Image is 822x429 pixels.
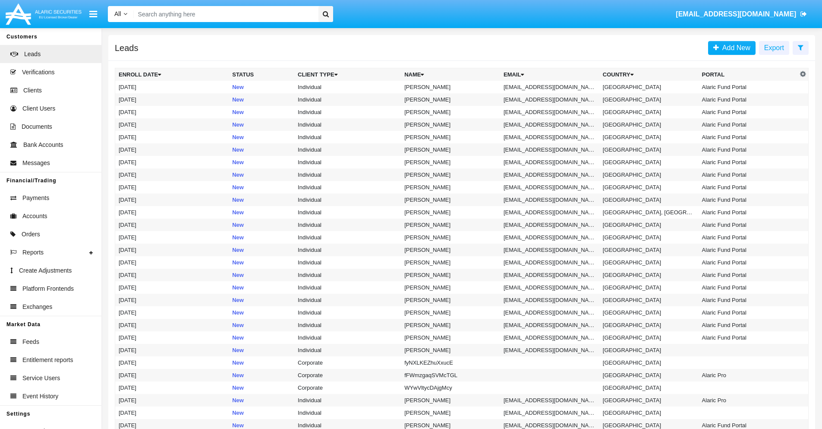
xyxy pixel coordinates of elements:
[229,344,294,356] td: New
[229,118,294,131] td: New
[401,407,500,419] td: [PERSON_NAME]
[22,122,52,131] span: Documents
[294,156,401,168] td: Individual
[294,81,401,93] td: Individual
[719,44,750,51] span: Add New
[22,104,55,113] span: Client Users
[294,106,401,118] td: Individual
[699,81,798,93] td: Alaric Fund Portal
[599,344,699,356] td: [GEOGRAPHIC_DATA]
[401,118,500,131] td: [PERSON_NAME]
[115,44,139,51] h5: Leads
[500,156,599,168] td: [EMAIL_ADDRESS][DOMAIN_NAME]
[229,194,294,206] td: New
[500,106,599,118] td: [EMAIL_ADDRESS][DOMAIN_NAME]
[500,294,599,306] td: [EMAIL_ADDRESS][DOMAIN_NAME]
[294,143,401,156] td: Individual
[229,319,294,331] td: New
[699,319,798,331] td: Alaric Fund Portal
[759,41,789,55] button: Export
[599,306,699,319] td: [GEOGRAPHIC_DATA]
[500,306,599,319] td: [EMAIL_ADDRESS][DOMAIN_NAME]
[134,6,315,22] input: Search
[764,44,784,51] span: Export
[294,118,401,131] td: Individual
[115,319,229,331] td: [DATE]
[294,168,401,181] td: Individual
[699,231,798,244] td: Alaric Fund Portal
[115,219,229,231] td: [DATE]
[115,68,229,81] th: Enroll Date
[401,231,500,244] td: [PERSON_NAME]
[599,381,699,394] td: [GEOGRAPHIC_DATA]
[401,131,500,143] td: [PERSON_NAME]
[401,206,500,219] td: [PERSON_NAME]
[599,68,699,81] th: Country
[699,281,798,294] td: Alaric Fund Portal
[401,194,500,206] td: [PERSON_NAME]
[229,168,294,181] td: New
[500,256,599,269] td: [EMAIL_ADDRESS][DOMAIN_NAME]
[115,118,229,131] td: [DATE]
[294,206,401,219] td: Individual
[699,143,798,156] td: Alaric Fund Portal
[401,106,500,118] td: [PERSON_NAME]
[294,281,401,294] td: Individual
[401,156,500,168] td: [PERSON_NAME]
[500,81,599,93] td: [EMAIL_ADDRESS][DOMAIN_NAME]
[294,319,401,331] td: Individual
[229,231,294,244] td: New
[599,131,699,143] td: [GEOGRAPHIC_DATA]
[699,306,798,319] td: Alaric Fund Portal
[699,394,798,407] td: Alaric Pro
[115,244,229,256] td: [DATE]
[401,244,500,256] td: [PERSON_NAME]
[699,244,798,256] td: Alaric Fund Portal
[294,244,401,256] td: Individual
[115,281,229,294] td: [DATE]
[599,168,699,181] td: [GEOGRAPHIC_DATA]
[500,206,599,219] td: [EMAIL_ADDRESS][DOMAIN_NAME]
[229,256,294,269] td: New
[22,302,52,311] span: Exchanges
[599,281,699,294] td: [GEOGRAPHIC_DATA]
[699,156,798,168] td: Alaric Fund Portal
[401,356,500,369] td: fyNXLKEZhuXxucE
[24,50,41,59] span: Leads
[294,269,401,281] td: Individual
[401,256,500,269] td: [PERSON_NAME]
[500,244,599,256] td: [EMAIL_ADDRESS][DOMAIN_NAME]
[22,392,58,401] span: Event History
[115,344,229,356] td: [DATE]
[229,331,294,344] td: New
[115,181,229,194] td: [DATE]
[22,68,54,77] span: Verifications
[229,143,294,156] td: New
[22,230,40,239] span: Orders
[294,306,401,319] td: Individual
[599,269,699,281] td: [GEOGRAPHIC_DATA]
[229,93,294,106] td: New
[229,356,294,369] td: New
[401,394,500,407] td: [PERSON_NAME]
[699,106,798,118] td: Alaric Fund Portal
[115,407,229,419] td: [DATE]
[699,118,798,131] td: Alaric Fund Portal
[500,143,599,156] td: [EMAIL_ADDRESS][DOMAIN_NAME]
[115,381,229,394] td: [DATE]
[229,269,294,281] td: New
[294,356,401,369] td: Corporate
[699,206,798,219] td: Alaric Fund Portal
[500,344,599,356] td: [EMAIL_ADDRESS][DOMAIN_NAME]
[229,81,294,93] td: New
[500,93,599,106] td: [EMAIL_ADDRESS][DOMAIN_NAME]
[229,206,294,219] td: New
[401,68,500,81] th: Name
[22,284,74,293] span: Platform Frontends
[115,194,229,206] td: [DATE]
[115,356,229,369] td: [DATE]
[401,93,500,106] td: [PERSON_NAME]
[699,331,798,344] td: Alaric Fund Portal
[115,106,229,118] td: [DATE]
[699,294,798,306] td: Alaric Fund Portal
